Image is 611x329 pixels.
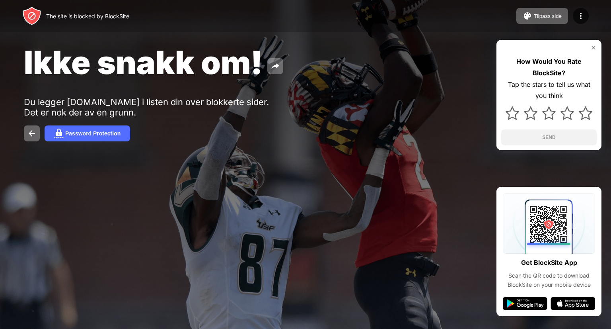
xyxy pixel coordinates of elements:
[270,61,280,71] img: share.svg
[524,106,537,120] img: star.svg
[503,193,595,254] img: qrcode.svg
[503,297,547,310] img: google-play.svg
[503,271,595,289] div: Scan the QR code to download BlockSite on your mobile device
[24,97,270,117] div: Du legger [DOMAIN_NAME] i listen din over blokkerte sider. Det er nok der av en grunn.
[551,297,595,310] img: app-store.svg
[516,8,568,24] button: Tilpass side
[24,43,263,82] span: Ikke snakk om!
[27,129,37,138] img: back.svg
[590,45,597,51] img: rate-us-close.svg
[54,129,64,138] img: password.svg
[501,79,597,102] div: Tap the stars to tell us what you think
[506,106,519,120] img: star.svg
[46,13,129,20] div: The site is blocked by BlockSite
[521,257,577,268] div: Get BlockSite App
[542,106,556,120] img: star.svg
[501,129,597,145] button: SEND
[65,130,121,137] div: Password Protection
[560,106,574,120] img: star.svg
[45,125,130,141] button: Password Protection
[576,11,586,21] img: menu-icon.svg
[534,13,562,19] div: Tilpass side
[501,56,597,79] div: How Would You Rate BlockSite?
[579,106,592,120] img: star.svg
[22,6,41,25] img: header-logo.svg
[523,11,532,21] img: pallet.svg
